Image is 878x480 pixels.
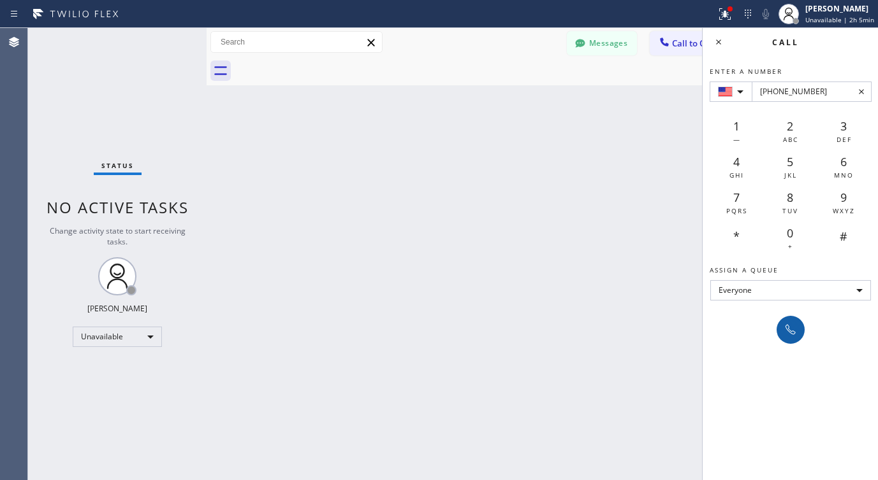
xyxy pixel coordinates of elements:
button: Mute [757,5,775,23]
div: [PERSON_NAME] [87,303,147,314]
div: Everyone [710,280,871,300]
span: 2 [787,118,793,134]
span: GHI [729,171,744,180]
span: 1 [733,118,740,134]
span: # [840,229,847,244]
span: 4 [733,154,740,169]
div: Unavailable [73,327,162,347]
span: MNO [834,171,854,180]
span: Change activity state to start receiving tasks. [50,225,186,247]
span: 9 [840,190,847,205]
span: 8 [787,190,793,205]
span: DEF [837,135,852,144]
span: Enter a number [710,67,782,76]
span: Unavailable | 2h 5min [805,15,874,24]
button: Messages [567,31,637,55]
span: 0 [787,225,793,241]
span: — [733,135,741,144]
div: [PERSON_NAME] [805,3,874,14]
span: WXYZ [833,206,855,215]
span: 7 [733,190,740,205]
span: ABC [783,135,798,144]
span: TUV [782,206,798,215]
span: Call [772,37,799,48]
span: + [788,242,793,251]
span: 6 [840,154,847,169]
span: Call to Customer [672,38,739,49]
span: 5 [787,154,793,169]
input: Search [211,32,382,52]
span: Status [101,161,134,170]
span: JKL [784,171,797,180]
button: Call to Customer [650,31,747,55]
span: No active tasks [47,197,189,218]
span: 3 [840,118,847,134]
span: Assign a queue [710,265,779,274]
span: PQRS [726,206,747,215]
